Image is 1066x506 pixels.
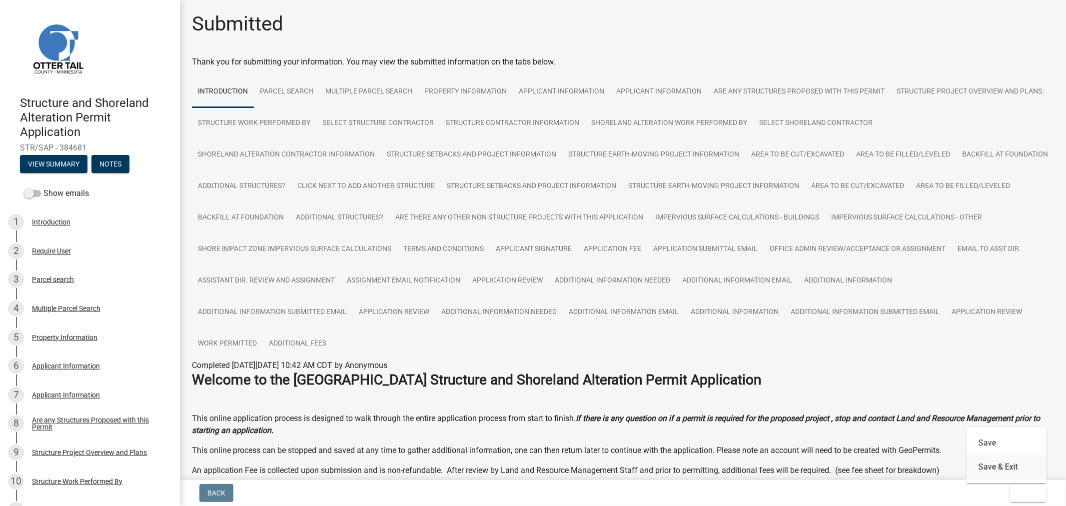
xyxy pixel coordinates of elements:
[341,265,466,297] a: Assignment Email Notification
[254,76,319,108] a: Parcel search
[685,296,785,328] a: Additional Information
[192,56,1054,68] div: Thank you for submitting your information. You may view the submitted information on the tabs below.
[32,362,100,369] div: Applicant Information
[435,296,563,328] a: Additional Information Needed
[967,455,1047,479] button: Save & Exit
[32,478,122,485] div: Structure Work Performed By
[8,473,24,489] div: 10
[549,265,676,297] a: Additional Information Needed
[397,233,490,265] a: Terms and Conditions
[192,170,291,202] a: Additional Structures?
[192,107,316,139] a: Structure Work Performed By
[192,12,283,36] h1: Submitted
[1010,484,1047,502] button: Exit
[952,233,1027,265] a: Email to Asst Dir.
[192,265,341,297] a: Assistant Dir. Review and Assignment
[192,139,381,171] a: Shoreland Alteration Contractor Information
[891,76,1048,108] a: Structure Project Overview and Plans
[585,107,753,139] a: Shoreland Alteration Work Performed By
[291,170,441,202] a: Click Next to add another structure
[764,233,952,265] a: Office Admin Review/Acceptance or Assignment
[745,139,850,171] a: Area to be Cut/Excavated
[563,296,685,328] a: Additional Information Email
[622,170,805,202] a: Structure Earth-Moving Project Information
[578,233,647,265] a: Application Fee
[207,489,225,497] span: Back
[192,412,1054,436] p: This online application process is designed to walk through the entire application process from s...
[192,76,254,108] a: Introduction
[441,170,622,202] a: Structure Setbacks and project information
[192,464,1054,476] p: An application Fee is collected upon submission and is non-refundable. After review by Land and R...
[91,155,129,173] button: Notes
[676,265,798,297] a: Additional Information Email
[825,202,988,234] a: Impervious Surface Calculations - Other
[32,334,97,341] div: Property Information
[1018,489,1033,497] span: Exit
[513,76,610,108] a: Applicant Information
[20,10,95,85] img: Otter Tail County, Minnesota
[32,391,100,398] div: Applicant Information
[381,139,562,171] a: Structure Setbacks and project information
[946,296,1028,328] a: Application Review
[785,296,946,328] a: Additional Information Submitted Email
[8,387,24,403] div: 7
[798,265,898,297] a: Additional Information
[192,413,1040,435] strong: If there is any question on if a permit is required for the proposed project , stop and contact L...
[418,76,513,108] a: Property Information
[956,139,1054,171] a: Backfill at foundation
[319,76,418,108] a: Multiple Parcel Search
[290,202,389,234] a: Additional Structures?
[8,243,24,259] div: 2
[8,271,24,287] div: 3
[20,143,160,152] span: STR/SAP - 384681
[316,107,440,139] a: Select Structure Contractor
[490,233,578,265] a: Applicant Signature
[192,360,387,370] span: Completed [DATE][DATE] 10:42 AM CDT by Anonymous
[910,170,1016,202] a: Area to be Filled/Leveled
[20,155,87,173] button: View Summary
[32,449,147,456] div: Structure Project Overview and Plans
[8,415,24,431] div: 8
[20,96,172,139] h4: Structure and Shoreland Alteration Permit Application
[8,214,24,230] div: 1
[192,296,353,328] a: Additional Information Submitted Email
[708,76,891,108] a: Are any Structures Proposed with this Permit
[20,161,87,169] wm-modal-confirm: Summary
[753,107,879,139] a: Select Shoreland Contractor
[32,416,164,430] div: Are any Structures Proposed with this Permit
[562,139,745,171] a: Structure Earth-Moving Project Information
[967,427,1047,483] div: Exit
[192,444,1054,456] p: This online process can be stopped and saved at any time to gather additional information, one ca...
[263,328,332,360] a: Additional Fees
[466,265,549,297] a: Application Review
[850,139,956,171] a: Area to be Filled/Leveled
[192,233,397,265] a: Shore Impact Zone Impervious Surface Calculations
[192,371,761,388] strong: Welcome to the [GEOGRAPHIC_DATA] Structure and Shoreland Alteration Permit Application
[647,233,764,265] a: Application Submittal Email
[32,305,100,312] div: Multiple Parcel Search
[32,276,74,283] div: Parcel search
[8,329,24,345] div: 5
[353,296,435,328] a: Application Review
[610,76,708,108] a: Applicant Information
[967,431,1047,455] button: Save
[192,202,290,234] a: Backfill at foundation
[8,444,24,460] div: 9
[649,202,825,234] a: Impervious Surface Calculations - Buildings
[389,202,649,234] a: Are there any other non structure projects with this application
[805,170,910,202] a: Area to be Cut/Excavated
[440,107,585,139] a: Structure Contractor Information
[199,484,233,502] button: Back
[8,300,24,316] div: 4
[32,247,71,254] div: Require User
[91,161,129,169] wm-modal-confirm: Notes
[24,187,89,199] label: Show emails
[192,328,263,360] a: Work Permitted
[32,218,70,225] div: Introduction
[8,358,24,374] div: 6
